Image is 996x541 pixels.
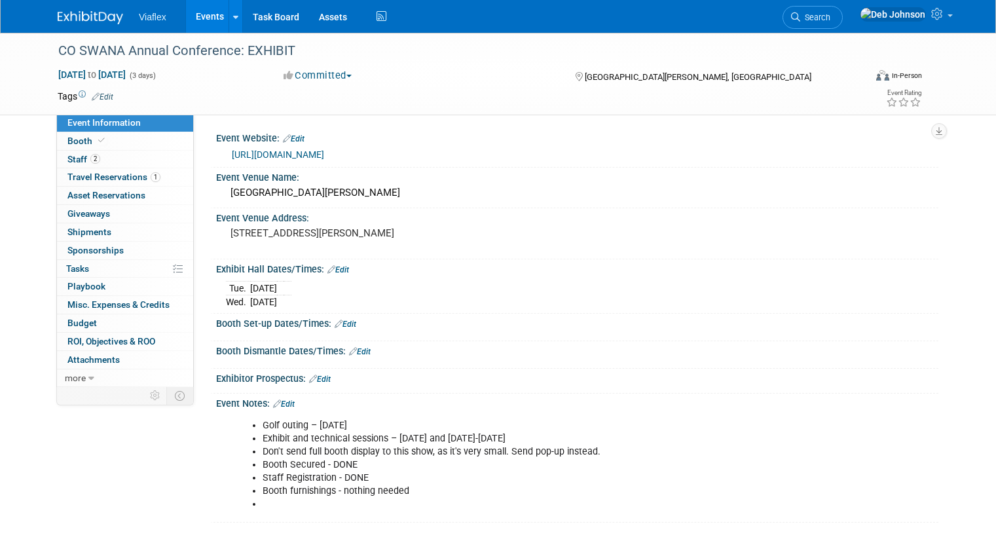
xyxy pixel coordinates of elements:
[67,172,160,182] span: Travel Reservations
[67,336,155,346] span: ROI, Objectives & ROO
[231,227,503,239] pre: [STREET_ADDRESS][PERSON_NAME]
[144,387,167,404] td: Personalize Event Tab Strip
[86,69,98,80] span: to
[232,149,324,160] a: [URL][DOMAIN_NAME]
[57,151,193,168] a: Staff2
[57,260,193,278] a: Tasks
[57,351,193,369] a: Attachments
[66,263,89,274] span: Tasks
[585,72,811,82] span: [GEOGRAPHIC_DATA][PERSON_NAME], [GEOGRAPHIC_DATA]
[57,333,193,350] a: ROI, Objectives & ROO
[54,39,849,63] div: CO SWANA Annual Conference: EXHIBIT
[250,282,277,295] td: [DATE]
[216,394,938,411] div: Event Notes:
[216,168,938,184] div: Event Venue Name:
[263,432,790,445] li: Exhibit and technical sessions – [DATE] and [DATE]-[DATE]
[309,375,331,384] a: Edit
[57,132,193,150] a: Booth
[139,12,166,22] span: Viaflex
[273,400,295,409] a: Edit
[57,296,193,314] a: Misc. Expenses & Credits
[800,12,830,22] span: Search
[886,90,921,96] div: Event Rating
[67,354,120,365] span: Attachments
[327,265,349,274] a: Edit
[57,223,193,241] a: Shipments
[67,245,124,255] span: Sponsorships
[67,281,105,291] span: Playbook
[216,208,938,225] div: Event Venue Address:
[57,205,193,223] a: Giveaways
[57,187,193,204] a: Asset Reservations
[92,92,113,102] a: Edit
[226,183,929,203] div: [GEOGRAPHIC_DATA][PERSON_NAME]
[151,172,160,182] span: 1
[58,11,123,24] img: ExhibitDay
[263,445,790,458] li: Don't send full booth display to this show, as it's very small. Send pop-up instead.
[67,318,97,328] span: Budget
[67,154,100,164] span: Staff
[860,7,926,22] img: Deb Johnson
[226,282,250,295] td: Tue.
[67,208,110,219] span: Giveaways
[279,69,357,83] button: Committed
[57,114,193,132] a: Event Information
[67,299,170,310] span: Misc. Expenses & Credits
[794,68,922,88] div: Event Format
[57,369,193,387] a: more
[128,71,156,80] span: (3 days)
[216,341,938,358] div: Booth Dismantle Dates/Times:
[891,71,922,81] div: In-Person
[783,6,843,29] a: Search
[263,485,790,498] li: Booth furnishings - nothing needed
[216,314,938,331] div: Booth Set-up Dates/Times:
[90,154,100,164] span: 2
[876,70,889,81] img: Format-Inperson.png
[216,259,938,276] div: Exhibit Hall Dates/Times:
[67,117,141,128] span: Event Information
[57,278,193,295] a: Playbook
[167,387,194,404] td: Toggle Event Tabs
[216,128,938,145] div: Event Website:
[65,373,86,383] span: more
[57,168,193,186] a: Travel Reservations1
[58,69,126,81] span: [DATE] [DATE]
[67,190,145,200] span: Asset Reservations
[67,227,111,237] span: Shipments
[98,137,105,144] i: Booth reservation complete
[283,134,304,143] a: Edit
[57,314,193,332] a: Budget
[226,295,250,309] td: Wed.
[57,242,193,259] a: Sponsorships
[263,472,790,485] li: Staff Registration - DONE
[335,320,356,329] a: Edit
[263,419,790,432] li: Golf outing – [DATE]
[263,458,790,472] li: Booth Secured - DONE
[58,90,113,103] td: Tags
[250,295,277,309] td: [DATE]
[67,136,107,146] span: Booth
[216,369,938,386] div: Exhibitor Prospectus:
[349,347,371,356] a: Edit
